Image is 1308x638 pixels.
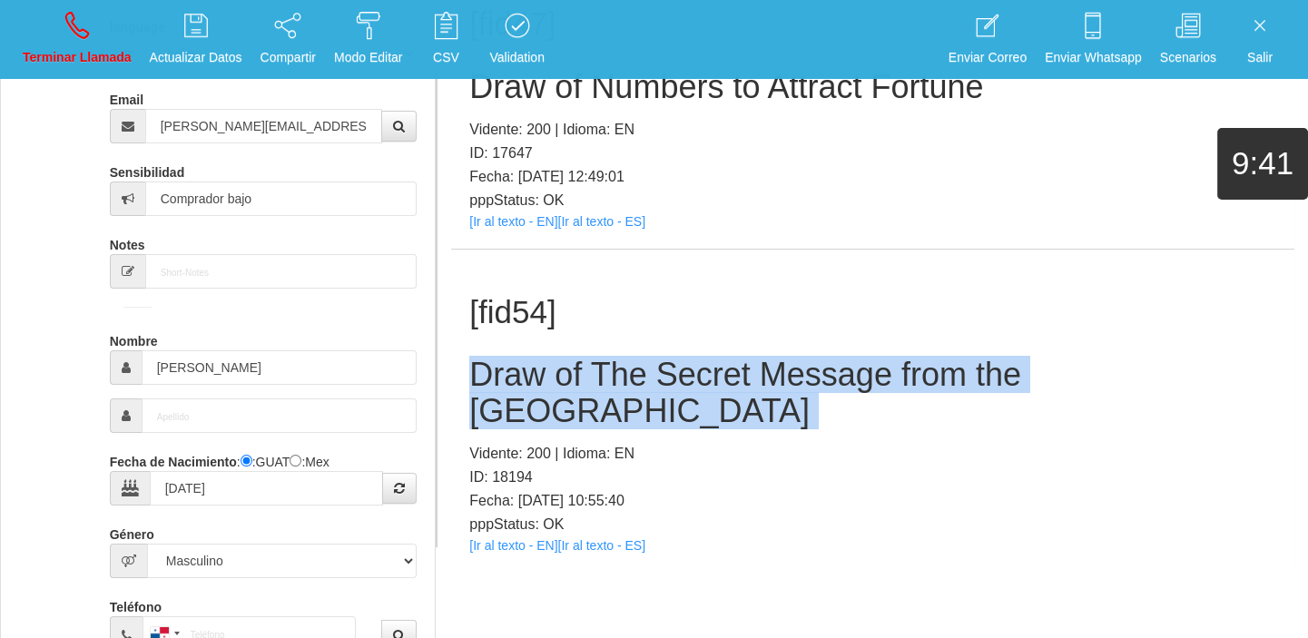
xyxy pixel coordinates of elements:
h2: Draw of Numbers to Attract Fortune [469,69,1276,105]
p: Scenarios [1160,47,1216,68]
input: Short-Notes [145,254,418,289]
p: Fecha: [DATE] 10:55:40 [469,489,1276,513]
p: Salir [1234,47,1285,68]
input: Nombre [142,350,418,385]
a: CSV [414,5,477,74]
input: :Quechi GUAT [241,455,252,466]
input: Sensibilidad [145,182,418,216]
a: [Ir al texto - EN] [469,214,557,229]
input: :Yuca-Mex [290,455,301,466]
p: Vidente: 200 | Idioma: EN [469,442,1276,466]
a: [Ir al texto - ES] [558,538,645,553]
a: Enviar Correo [942,5,1033,74]
a: Modo Editar [328,5,408,74]
label: Nombre [110,326,158,350]
a: Scenarios [1154,5,1223,74]
label: Notes [110,230,145,254]
p: ID: 17647 [469,142,1276,165]
p: ID: 18194 [469,466,1276,489]
p: Validation [489,47,544,68]
p: Vidente: 200 | Idioma: EN [469,118,1276,142]
label: Email [110,84,143,109]
label: Género [110,519,154,544]
a: Enviar Whatsapp [1038,5,1148,74]
a: Terminar Llamada [16,5,138,74]
h1: [fid54] [469,295,1276,330]
p: Actualizar Datos [150,47,242,68]
input: Apellido [142,398,418,433]
p: Enviar Correo [949,47,1027,68]
label: Teléfono [110,592,162,616]
p: Modo Editar [334,47,402,68]
a: Validation [483,5,550,74]
p: Fecha: [DATE] 12:49:01 [469,165,1276,189]
label: Fecha de Nacimiento [110,447,237,471]
p: Enviar Whatsapp [1045,47,1142,68]
a: Actualizar Datos [143,5,249,74]
label: Sensibilidad [110,157,184,182]
h1: 9:41 [1217,146,1308,182]
p: Compartir [261,47,316,68]
a: Compartir [254,5,322,74]
p: pppStatus: OK [469,189,1276,212]
a: [Ir al texto - EN] [469,538,557,553]
input: Correo electrónico [145,109,383,143]
a: [Ir al texto - ES] [558,214,645,229]
a: Salir [1228,5,1292,74]
p: Terminar Llamada [23,47,132,68]
p: CSV [420,47,471,68]
p: pppStatus: OK [469,513,1276,536]
div: : :GUAT :Mex [110,447,418,505]
h2: Draw of The Secret Message from the [GEOGRAPHIC_DATA] [469,357,1276,428]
